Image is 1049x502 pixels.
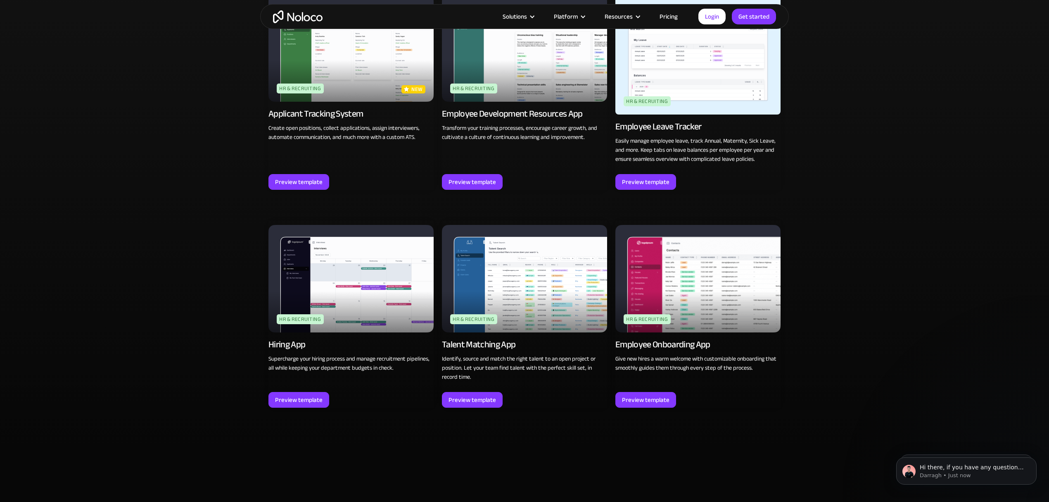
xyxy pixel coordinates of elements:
div: HR & Recruiting [450,314,497,324]
a: Get started [732,9,776,24]
p: Create open positions, collect applications, assign interviewers, automate communication, and muc... [268,124,434,142]
a: Pricing [649,11,688,22]
div: Preview template [449,177,496,187]
div: Employee Leave Tracker [615,121,701,132]
div: Applicant Tracking System [268,108,363,120]
div: Resources [594,11,649,22]
div: HR & Recruiting [277,314,324,324]
div: HR & Recruiting [450,84,497,93]
p: Identify, source and match the right talent to an open project or position. Let your team find ta... [442,354,607,382]
div: Solutions [492,11,543,22]
div: Preview template [622,177,669,187]
div: Employee Development Resources App [442,108,583,120]
p: Supercharge your hiring process and manage recruitment pipelines, all while keeping your departme... [268,354,434,373]
div: Solutions [503,11,527,22]
div: HR & Recruiting [624,314,671,324]
div: Resources [605,11,633,22]
div: Talent Matching App [442,339,515,350]
div: Preview template [275,177,323,187]
p: new [411,85,423,93]
div: Platform [554,11,578,22]
div: Preview template [449,394,496,405]
a: HR & RecruitingHiring AppSupercharge your hiring process and manage recruitment pipelines, all wh... [268,221,434,408]
a: HR & RecruitingEmployee Onboarding AppGive new hires a warm welcome with customizable onboarding ... [615,221,781,408]
iframe: Intercom notifications message [884,440,1049,498]
a: home [273,10,323,23]
p: Transform your training processes, encourage career growth, and cultivate a culture of continuous... [442,124,607,142]
div: Platform [543,11,594,22]
div: Hiring App [268,339,305,350]
a: HR & RecruitingTalent Matching AppIdentify, source and match the right talent to an open project ... [442,221,607,408]
div: Employee Onboarding App [615,339,710,350]
div: HR & Recruiting [624,96,671,106]
div: Preview template [275,394,323,405]
div: Preview template [622,394,669,405]
p: Easily manage employee leave, track Annual, Maternity, Sick Leave, and more. Keep tabs on leave b... [615,136,781,164]
p: Give new hires a warm welcome with customizable onboarding that smoothly guides them through ever... [615,354,781,373]
div: HR & Recruiting [277,84,324,93]
a: Login [698,9,726,24]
